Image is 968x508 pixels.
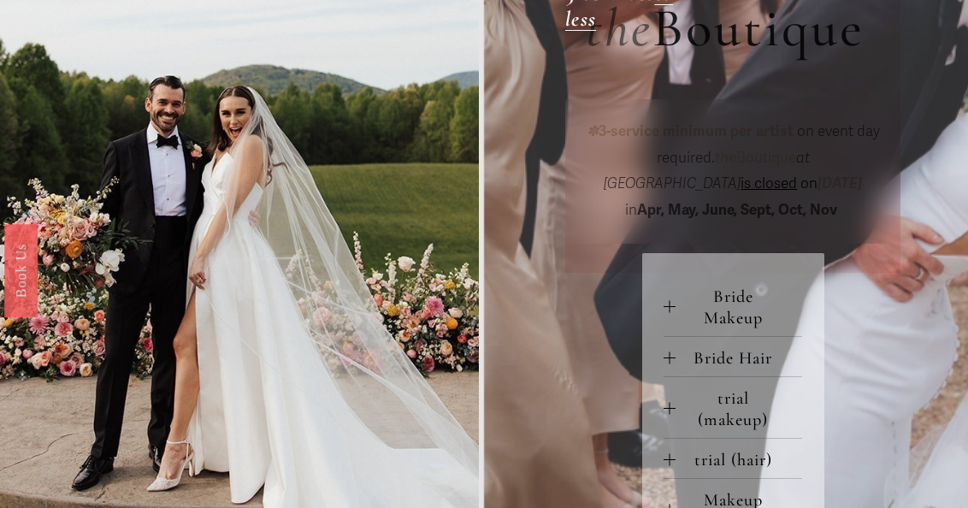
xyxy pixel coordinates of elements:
em: [DATE] [817,174,862,192]
span: Boutique [715,149,796,167]
em: the [715,149,736,167]
span: Bride Hair [676,347,802,369]
span: trial (hair) [676,449,802,470]
button: trial (hair) [664,439,802,478]
button: Bride Hair [664,337,802,376]
p: on [586,119,881,223]
span: is closed [741,174,797,192]
a: Book Us [4,224,38,317]
em: ✽ [587,122,599,140]
span: Bride Makeup [676,286,802,328]
button: trial (makeup) [664,377,802,438]
button: Bride Makeup [664,275,802,336]
strong: Apr, May, June, Sept, Oct, Nov [637,201,837,219]
span: trial (makeup) [676,387,802,430]
strong: 3-service minimum per artist [599,122,794,140]
span: on event day required. [657,122,883,167]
